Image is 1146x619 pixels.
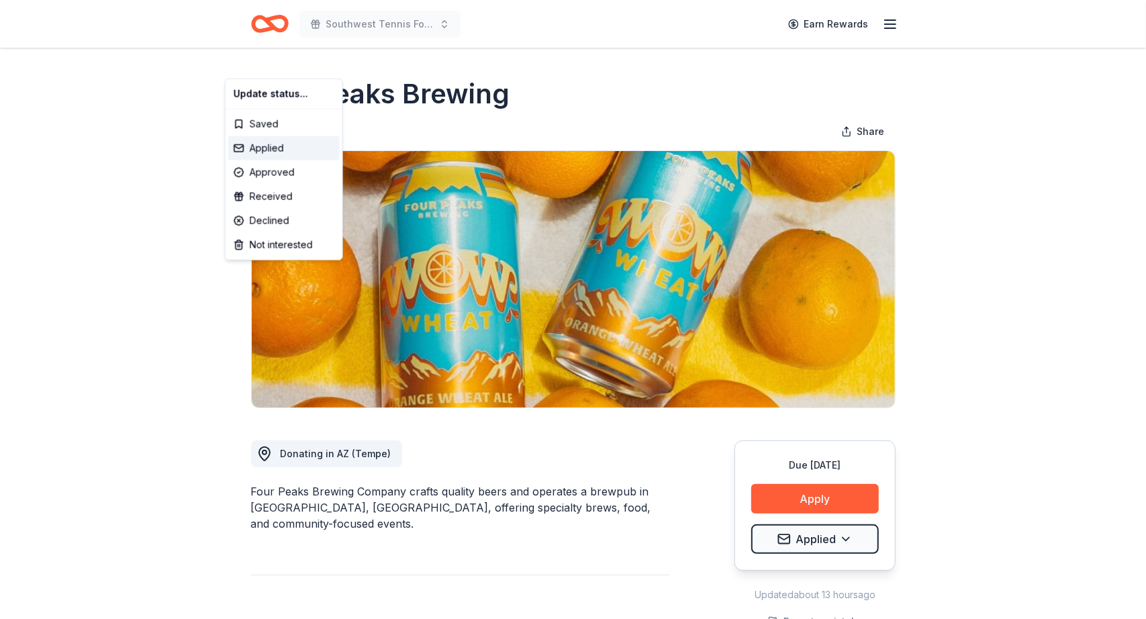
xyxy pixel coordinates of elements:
[228,112,340,136] div: Saved
[326,16,434,32] span: Southwest Tennis Foundation Silent Auction
[228,185,340,209] div: Received
[228,82,340,106] div: Update status...
[228,136,340,160] div: Applied
[228,160,340,185] div: Approved
[228,209,340,233] div: Declined
[228,233,340,257] div: Not interested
